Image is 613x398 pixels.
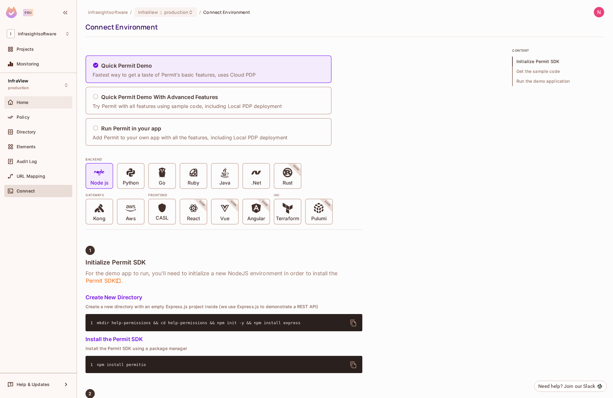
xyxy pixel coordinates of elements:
[17,115,30,120] span: Policy
[6,7,17,18] img: SReyMgAAAABJRU5ErkJggg==
[17,100,29,105] span: Home
[17,62,39,66] span: Monitoring
[156,215,169,221] p: CASL
[17,129,36,134] span: Directory
[89,248,91,253] span: 1
[86,157,362,162] div: BACKEND
[160,10,162,15] span: :
[101,125,161,132] h5: Run Permit in your app
[17,47,34,52] span: Projects
[86,294,362,300] h5: Create New Directory
[93,103,282,109] p: Try Permit with all features using sample code, including Local PDP deployment
[190,192,214,216] span: SOON
[251,180,261,186] p: .Net
[512,57,604,66] span: Initialize Permit SDK
[274,193,333,197] div: IAC
[538,383,595,390] div: Need help? Join our Slack
[90,180,108,186] p: Node js
[126,216,135,222] p: Aws
[276,216,299,222] p: Terraform
[97,362,146,367] span: npm install permitio
[346,357,361,372] button: delete
[86,22,601,32] div: Connect Environment
[17,144,36,149] span: Elements
[199,9,201,15] li: /
[17,382,50,387] span: Help & Updates
[123,180,139,186] p: Python
[101,94,218,100] h5: Quick Permit Demo With Advanced Features
[17,189,35,193] span: Connect
[159,180,165,186] p: Go
[220,216,229,222] p: Vue
[8,86,29,90] span: production
[253,192,277,216] span: SOON
[311,216,327,222] p: Pulumi
[512,76,604,86] span: Run the demo application
[86,304,362,309] p: Create a new directory with an empty Express.js project inside (we use Express.js to demonstrate ...
[219,180,230,186] p: Java
[316,192,340,216] span: SOON
[90,362,97,368] span: 1
[7,29,15,38] span: I
[138,9,158,15] span: InfraView
[8,78,28,83] span: InfraView
[512,66,604,76] span: Get the sample code
[17,174,45,179] span: URL Mapping
[187,216,200,222] p: React
[86,346,362,351] p: Install the Permit SDK using a package manager
[346,316,361,330] button: delete
[93,71,256,78] p: Fastest way to get a taste of Permit’s basic features, uses Cloud PDP
[90,320,97,326] span: 1
[97,320,301,325] span: mkdir help-permissions && cd help-permissions && npm init -y && npm install express
[86,277,121,285] span: Permit SDK
[148,193,270,197] div: Frontend
[221,192,245,216] span: SOON
[101,63,152,69] h5: Quick Permit Demo
[86,259,362,266] h4: Initialize Permit SDK
[88,9,128,15] span: the active workspace
[86,193,145,197] div: Gateways
[86,336,362,342] h5: Install the Permit SDK
[93,134,287,141] p: Add Permit to your own app with all the features, including Local PDP deployment
[18,31,56,36] span: Workspace: infrasightsoftware
[188,180,199,186] p: Ruby
[594,7,604,17] img: Nathanael Assis
[512,48,604,53] p: content
[89,391,91,396] span: 2
[247,216,265,222] p: Angular
[164,9,188,15] span: production
[203,9,250,15] span: Connect Environment
[284,156,308,180] span: SOON
[93,216,105,222] p: Kong
[283,180,293,186] p: Rust
[17,159,37,164] span: Audit Log
[130,9,132,15] li: /
[86,270,362,285] h6: For the demo app to run, you’ll need to initialize a new NodeJS environment in order to install t...
[23,9,33,16] div: Pro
